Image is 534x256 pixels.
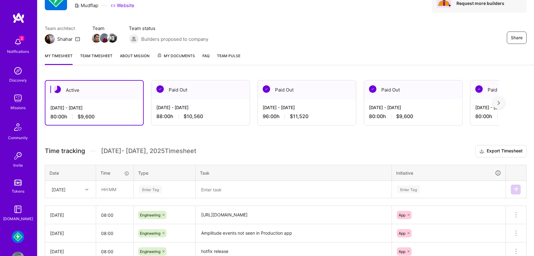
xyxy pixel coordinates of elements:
span: $10,560 [184,113,203,120]
span: App [399,213,405,217]
a: My timesheet [45,53,73,65]
a: Team Pulse [217,53,240,65]
div: Time [100,170,129,176]
span: My Documents [157,53,195,59]
a: Mudflap: Fintech for Trucking [10,231,26,243]
a: Team timesheet [80,53,112,65]
div: [DATE] - [DATE] [156,104,245,111]
img: guide book [12,203,24,215]
button: Export Timesheet [475,145,527,157]
div: 80:00 h [50,113,138,120]
img: Team Member Avatar [100,33,109,43]
span: App [399,231,405,236]
a: My Documents [157,53,195,65]
span: Team Pulse [217,53,240,58]
div: Request more builders [456,0,522,6]
span: 2 [19,36,24,41]
img: Team Member Avatar [92,33,101,43]
div: 80:00 h [369,113,457,120]
div: [DATE] [50,212,91,218]
img: Team Architect [45,34,55,44]
img: Paid Out [263,85,270,93]
div: Paid Out [151,80,250,99]
img: right [498,101,500,105]
a: Website [111,2,134,9]
textarea: [URL][DOMAIN_NAME] [196,207,391,224]
img: Active [53,86,61,93]
img: Team Member Avatar [108,33,117,43]
span: Engineering [140,213,160,217]
div: [DOMAIN_NAME] [3,215,33,222]
span: Team architect [45,25,80,32]
img: Paid Out [156,85,164,93]
img: Builders proposed to company [129,34,139,44]
div: Community [8,134,28,141]
img: Paid Out [475,85,483,93]
div: Notifications [7,48,29,55]
div: [DATE] [52,186,66,193]
div: 96:00 h [263,113,351,120]
th: Type [134,165,196,181]
a: Team Member Avatar [92,33,100,43]
img: Community [11,120,25,134]
img: logo [12,12,25,23]
div: Mudflap [74,2,98,9]
div: Active [45,81,143,100]
span: Team status [129,25,208,32]
div: Initiative [396,169,501,177]
i: icon CompanyGray [74,3,79,8]
input: HH:MM [96,225,133,241]
i: icon Mail [75,36,80,41]
a: Team Member Avatar [100,33,108,43]
span: $11,520 [290,113,308,120]
span: $9,600 [78,113,95,120]
img: tokens [14,180,22,186]
span: Engineering [140,231,160,236]
span: Engineering [140,249,160,254]
span: $9,600 [396,113,413,120]
div: Enter Tag [139,185,162,194]
img: Invite [12,150,24,162]
img: bell [12,36,24,48]
img: Submit [513,187,518,192]
a: FAQ [202,53,210,65]
img: Paid Out [369,85,376,93]
i: icon Download [479,148,484,155]
span: App [399,249,405,254]
a: Team Member Avatar [108,33,117,43]
img: discovery [12,65,24,77]
th: Task [196,165,392,181]
input: HH:MM [96,181,133,198]
div: Discovery [9,77,27,83]
img: Mudflap: Fintech for Trucking [12,231,24,243]
th: Date [45,165,96,181]
div: [DATE] - [DATE] [369,104,457,111]
span: Share [511,35,523,41]
div: [DATE] - [DATE] [50,105,138,111]
div: [DATE] [50,230,91,237]
span: Time tracking [45,147,85,155]
div: Missions [11,105,26,111]
div: [DATE] - [DATE] [263,104,351,111]
input: HH:MM [96,207,133,223]
textarea: Amplitude events not seen in Production app [196,225,391,242]
span: Builders proposed to company [141,36,208,42]
button: Share [507,32,527,44]
div: [DATE] [50,248,91,255]
div: 88:00 h [156,113,245,120]
div: Invite [13,162,23,169]
span: Team [92,25,117,32]
div: Shahar [57,36,73,42]
i: icon Chevron [85,188,88,191]
a: About Mission [120,53,150,65]
div: Enter Tag [397,185,420,194]
div: Paid Out [258,80,356,99]
img: teamwork [12,92,24,105]
span: [DATE] - [DATE] , 2025 Timesheet [101,147,196,155]
div: Tokens [12,188,24,194]
div: Paid Out [364,80,462,99]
